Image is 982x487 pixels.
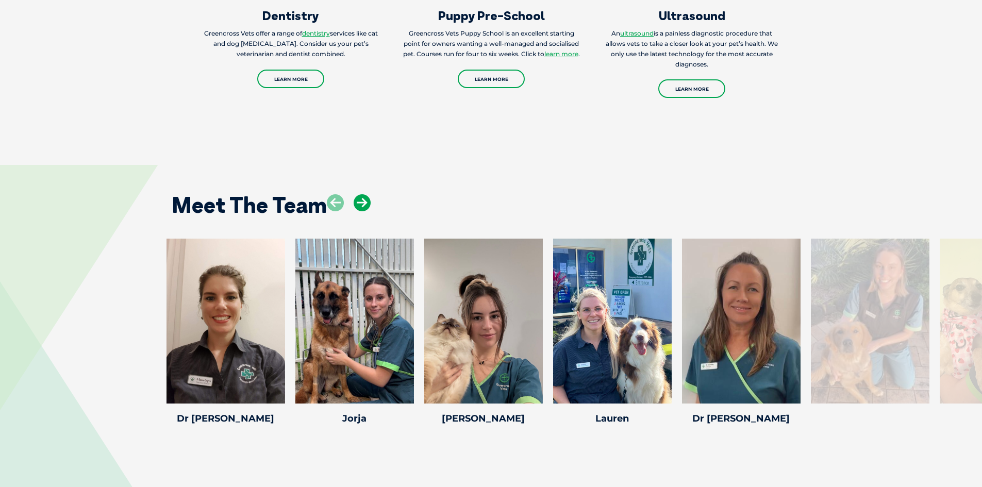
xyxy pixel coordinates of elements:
[203,28,379,59] p: Greencross Vets offer a range of services like cat and dog [MEDICAL_DATA]. Consider us your pet’s...
[167,414,285,423] h4: Dr [PERSON_NAME]
[458,70,525,88] a: Learn More
[424,414,543,423] h4: [PERSON_NAME]
[295,414,414,423] h4: Jorja
[302,29,330,37] a: dentistry
[403,9,580,22] h3: Puppy Pre-School
[604,9,780,22] h3: Ultrasound
[620,29,654,37] a: ultrasound
[172,194,327,216] h2: Meet The Team
[553,414,672,423] h4: Lauren
[682,414,801,423] h4: Dr [PERSON_NAME]
[203,9,379,22] h3: Dentistry
[604,28,780,70] p: An is a painless diagnostic procedure that allows vets to take a closer look at your pet’s health...
[257,70,324,88] a: Learn More
[403,28,580,59] p: Greencross Vets Puppy School is an excellent starting point for owners wanting a well-managed and...
[658,79,725,98] a: Learn More
[544,50,578,58] a: learn more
